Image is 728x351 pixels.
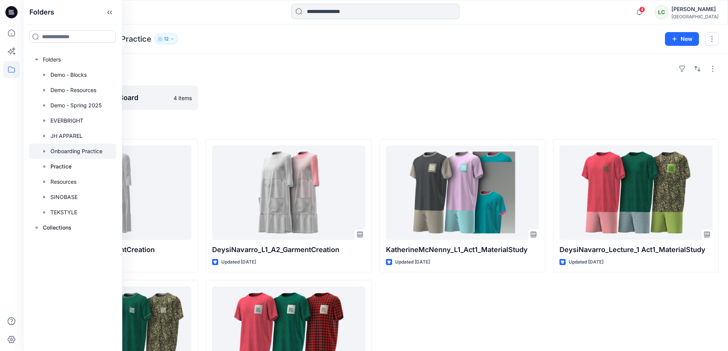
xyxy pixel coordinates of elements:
[164,35,169,43] p: 12
[639,6,645,13] span: 4
[221,258,256,266] p: Updated [DATE]
[395,258,430,266] p: Updated [DATE]
[154,34,178,44] button: 12
[173,94,192,102] p: 4 items
[212,146,365,240] a: DeysiNavarro_L1_A2_GarmentCreation
[569,258,603,266] p: Updated [DATE]
[671,5,718,14] div: [PERSON_NAME]
[655,5,668,19] div: LC
[665,32,699,46] button: New
[386,146,539,240] a: KatherineMcNenny_L1_Act1_MaterialStudy
[386,244,539,255] p: KatherineMcNenny_L1_Act1_MaterialStudy
[559,244,712,255] p: DeysiNavarro_Lecture_1 Act1_MaterialStudy
[43,223,71,232] p: Collections
[50,162,71,171] p: Practice
[671,14,718,19] div: [GEOGRAPHIC_DATA]
[32,122,719,131] h4: Styles
[212,244,365,255] p: DeysiNavarro_L1_A2_GarmentCreation
[559,146,712,240] a: DeysiNavarro_Lecture_1 Act1_MaterialStudy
